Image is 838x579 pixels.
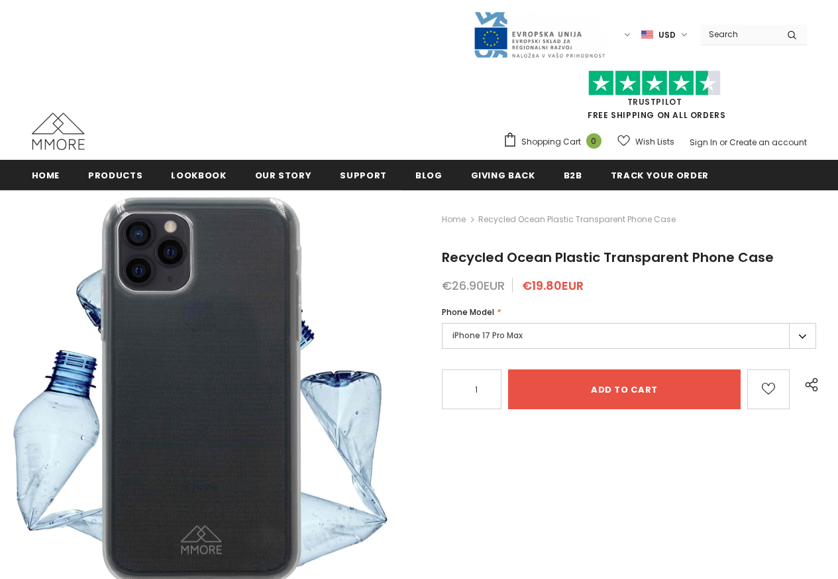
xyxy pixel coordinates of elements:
span: USD [658,29,676,42]
span: Shopping Cart [521,135,581,149]
img: MMORE Cases [32,113,85,150]
a: Lookbook [171,160,226,190]
label: iPhone 17 Pro Max [442,323,816,349]
span: Blog [415,169,443,182]
span: Home [32,169,60,182]
span: Lookbook [171,169,226,182]
span: Giving back [471,169,535,182]
input: Add to cart [508,369,741,409]
a: B2B [564,160,582,190]
a: support [340,160,387,190]
a: Sign In [690,137,717,148]
span: or [719,137,727,148]
a: Products [88,160,142,190]
a: Giving back [471,160,535,190]
span: Recycled Ocean Plastic Transparent Phone Case [442,248,774,267]
img: USD [641,29,653,40]
span: support [340,169,387,182]
a: Our Story [255,160,312,190]
img: Trust Pilot Stars [588,70,721,96]
a: Shopping Cart 0 [503,132,608,152]
span: Wish Lists [635,135,674,149]
a: Home [32,160,60,190]
img: Javni Razpis [473,11,605,59]
span: FREE SHIPPING ON ALL ORDERS [503,76,807,121]
span: B2B [564,169,582,182]
span: €19.80EUR [522,277,584,294]
span: 0 [586,133,602,149]
a: Javni Razpis [473,29,605,40]
input: Search Site [701,25,777,44]
span: Recycled Ocean Plastic Transparent Phone Case [478,212,676,227]
span: Track your order [611,169,709,182]
a: Create an account [729,137,807,148]
a: Wish Lists [617,130,674,153]
span: €26.90EUR [442,277,505,294]
span: Products [88,169,142,182]
span: Phone Model [442,306,494,318]
a: Blog [415,160,443,190]
span: Our Story [255,169,312,182]
a: Track your order [611,160,709,190]
a: Home [442,212,466,227]
a: Trustpilot [627,96,682,107]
